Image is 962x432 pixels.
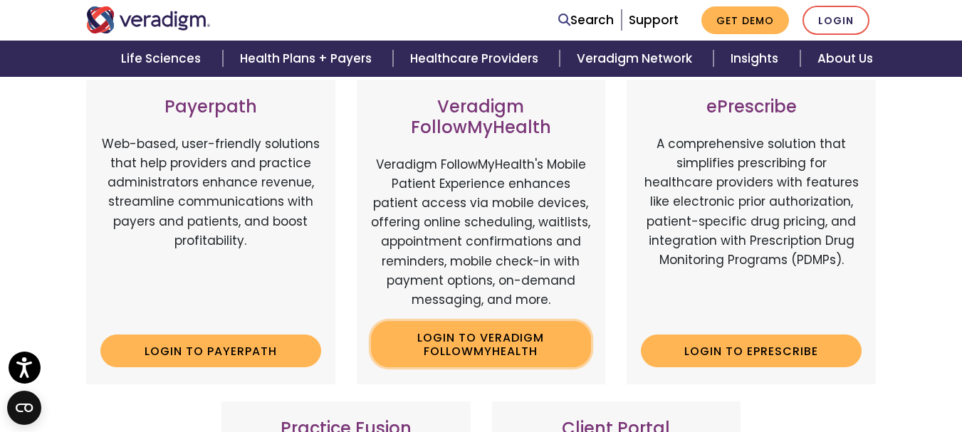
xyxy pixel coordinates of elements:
[100,334,321,367] a: Login to Payerpath
[100,135,321,323] p: Web-based, user-friendly solutions that help providers and practice administrators enhance revenu...
[223,41,393,77] a: Health Plans + Payers
[629,11,679,28] a: Support
[713,41,800,77] a: Insights
[86,6,211,33] img: Veradigm logo
[560,41,713,77] a: Veradigm Network
[104,41,222,77] a: Life Sciences
[701,6,789,34] a: Get Demo
[7,391,41,425] button: Open CMP widget
[641,97,862,117] h3: ePrescribe
[100,97,321,117] h3: Payerpath
[641,334,862,367] a: Login to ePrescribe
[641,135,862,323] p: A comprehensive solution that simplifies prescribing for healthcare providers with features like ...
[371,155,592,310] p: Veradigm FollowMyHealth's Mobile Patient Experience enhances patient access via mobile devices, o...
[802,6,869,35] a: Login
[371,321,592,367] a: Login to Veradigm FollowMyHealth
[800,41,890,77] a: About Us
[393,41,560,77] a: Healthcare Providers
[558,11,614,30] a: Search
[371,97,592,138] h3: Veradigm FollowMyHealth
